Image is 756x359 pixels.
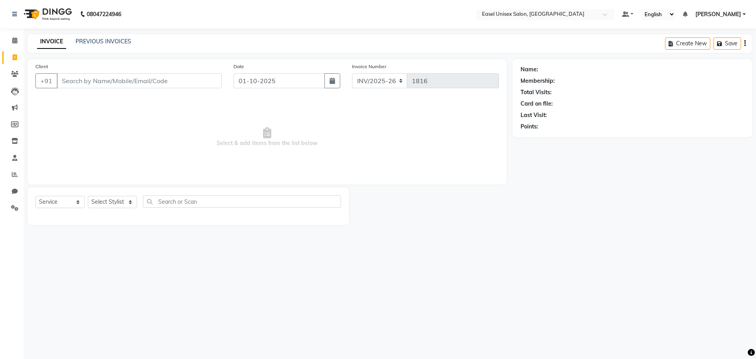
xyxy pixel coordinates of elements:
input: Search or Scan [143,195,341,208]
button: Save [713,37,741,50]
a: INVOICE [37,35,66,49]
div: Total Visits: [521,88,552,97]
div: Card on file: [521,100,553,108]
span: Select & add items from the list below [35,98,499,177]
label: Invoice Number [352,63,386,70]
img: logo [20,3,74,25]
button: +91 [35,73,57,88]
div: Membership: [521,77,555,85]
div: Last Visit: [521,111,547,119]
div: Name: [521,65,538,74]
label: Client [35,63,48,70]
span: [PERSON_NAME] [695,10,741,19]
input: Search by Name/Mobile/Email/Code [57,73,222,88]
label: Date [233,63,244,70]
div: Points: [521,123,538,131]
button: Create New [665,37,710,50]
a: PREVIOUS INVOICES [76,38,131,45]
b: 08047224946 [87,3,121,25]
